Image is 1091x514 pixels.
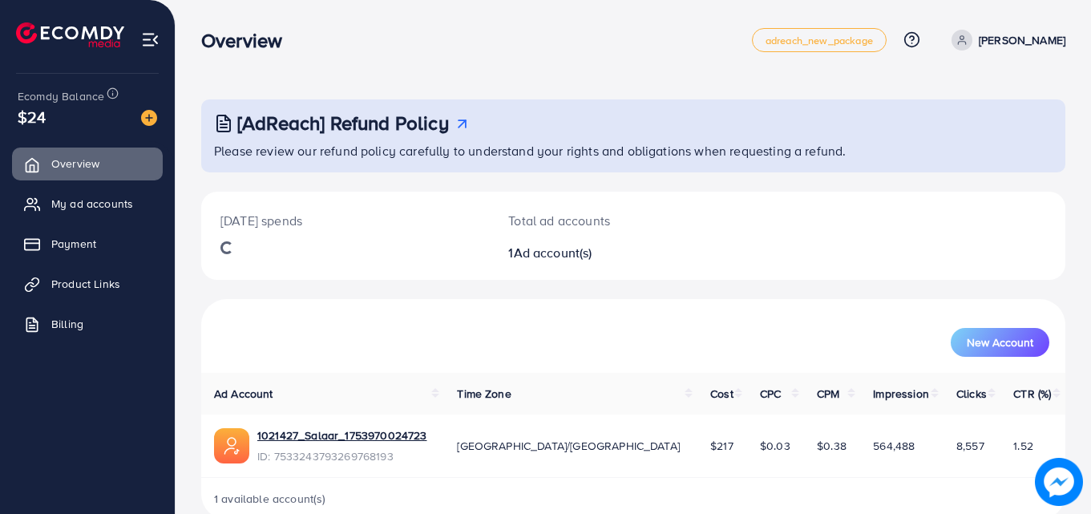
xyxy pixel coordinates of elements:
[214,491,326,507] span: 1 available account(s)
[12,148,163,180] a: Overview
[951,328,1049,357] button: New Account
[873,386,929,402] span: Impression
[12,188,163,220] a: My ad accounts
[817,386,839,402] span: CPM
[710,438,733,454] span: $217
[817,438,847,454] span: $0.38
[457,386,511,402] span: Time Zone
[51,316,83,332] span: Billing
[51,196,133,212] span: My ad accounts
[214,386,273,402] span: Ad Account
[956,438,984,454] span: 8,557
[16,22,124,47] img: logo
[1035,458,1082,505] img: image
[956,386,987,402] span: Clicks
[237,111,449,135] h3: [AdReach] Refund Policy
[508,211,686,230] p: Total ad accounts
[51,156,99,172] span: Overview
[201,29,295,52] h3: Overview
[214,141,1056,160] p: Please review our refund policy carefully to understand your rights and obligations when requesti...
[457,438,680,454] span: [GEOGRAPHIC_DATA]/[GEOGRAPHIC_DATA]
[18,105,46,128] span: $24
[979,30,1065,50] p: [PERSON_NAME]
[1013,438,1033,454] span: 1.52
[51,276,120,292] span: Product Links
[945,30,1065,51] a: [PERSON_NAME]
[710,386,733,402] span: Cost
[752,28,887,52] a: adreach_new_package
[760,386,781,402] span: CPC
[12,308,163,340] a: Billing
[18,88,104,104] span: Ecomdy Balance
[12,228,163,260] a: Payment
[257,448,426,464] span: ID: 7533243793269768193
[514,244,592,261] span: Ad account(s)
[1013,386,1051,402] span: CTR (%)
[141,110,157,126] img: image
[214,428,249,463] img: ic-ads-acc.e4c84228.svg
[766,35,873,46] span: adreach_new_package
[508,245,686,261] h2: 1
[760,438,790,454] span: $0.03
[873,438,915,454] span: 564,488
[967,337,1033,348] span: New Account
[141,30,160,49] img: menu
[51,236,96,252] span: Payment
[257,427,426,443] a: 1021427_Salaar_1753970024723
[220,211,470,230] p: [DATE] spends
[12,268,163,300] a: Product Links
